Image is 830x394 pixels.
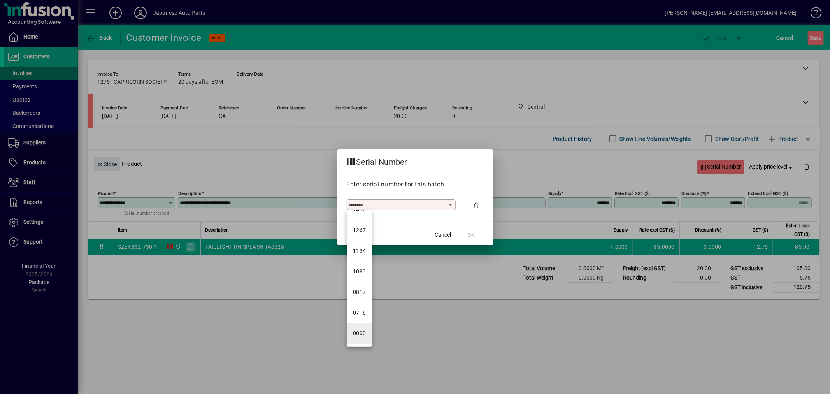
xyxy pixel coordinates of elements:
mat-option: 0000 [347,323,372,344]
mat-option: 1083 [347,261,372,282]
div: 0716 [353,309,366,317]
button: Cancel [431,228,456,242]
mat-option: 1134 [347,241,372,261]
h2: Serial Number [337,149,417,172]
mat-option: 0716 [347,303,372,323]
mat-option: 1267 [347,220,372,241]
div: 1083 [353,267,366,276]
mat-option: 0817 [347,282,372,303]
p: Enter serial number for this batch. [347,180,484,189]
span: Cancel [435,231,451,239]
div: 1267 [353,226,366,234]
div: 1134 [353,247,366,255]
div: 0817 [353,288,366,296]
div: 0000 [353,329,366,338]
